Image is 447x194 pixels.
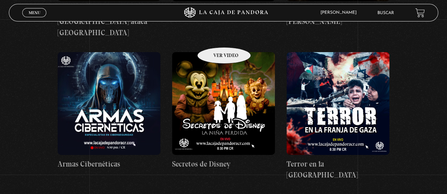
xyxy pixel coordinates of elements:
span: [PERSON_NAME] [317,11,364,15]
a: Secretos de Disney [172,52,275,169]
span: Menu [29,11,40,15]
a: Terror en la [GEOGRAPHIC_DATA] [287,52,389,180]
span: Cerrar [26,17,43,21]
h4: Secretos de Disney [172,158,275,170]
a: Buscar [377,11,394,15]
h4: Terror en la [GEOGRAPHIC_DATA] [287,158,389,181]
a: Armas Cibernéticas [58,52,160,169]
a: View your shopping cart [415,8,425,18]
h4: Armas Cibernéticas [58,158,160,170]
